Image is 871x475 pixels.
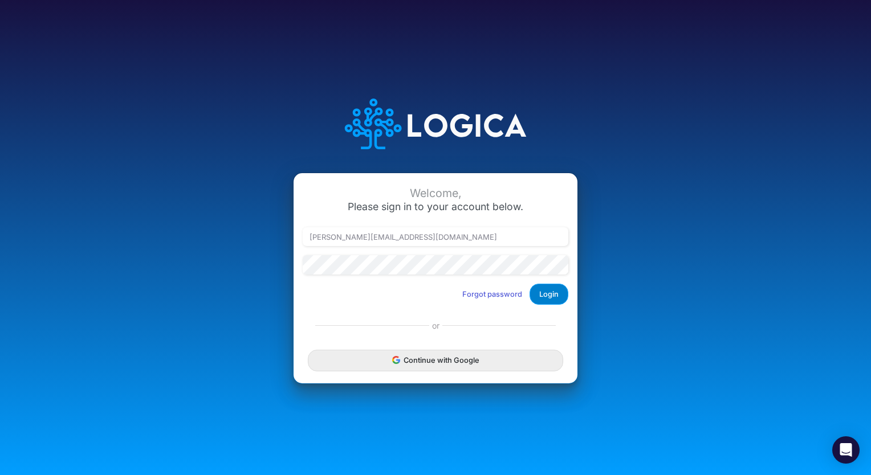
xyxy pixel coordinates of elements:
[303,227,568,247] input: Email
[832,436,860,464] div: Open Intercom Messenger
[455,285,530,304] button: Forgot password
[348,200,523,212] span: Please sign in to your account below.
[530,284,568,305] button: Login
[303,187,568,200] div: Welcome,
[308,350,563,371] button: Continue with Google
